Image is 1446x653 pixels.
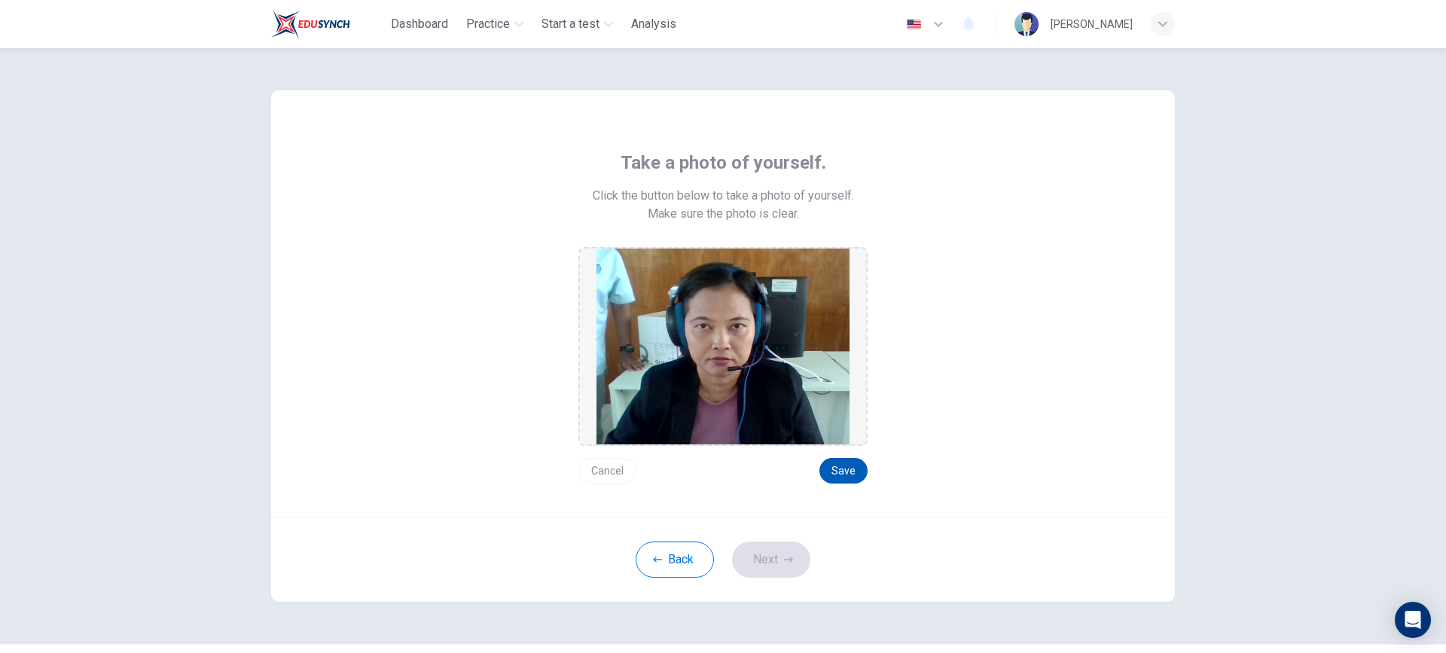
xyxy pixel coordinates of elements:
[631,15,676,33] span: Analysis
[819,458,868,484] button: Save
[596,249,850,444] img: preview screemshot
[271,9,350,39] img: Train Test logo
[535,11,619,38] button: Start a test
[385,11,454,38] button: Dashboard
[593,187,854,205] span: Click the button below to take a photo of yourself.
[1051,15,1133,33] div: [PERSON_NAME]
[1014,12,1039,36] img: Profile picture
[466,15,510,33] span: Practice
[271,9,385,39] a: Train Test logo
[391,15,448,33] span: Dashboard
[460,11,529,38] button: Practice
[621,151,826,175] span: Take a photo of yourself.
[578,458,636,484] button: Cancel
[648,205,799,223] span: Make sure the photo is clear.
[541,15,599,33] span: Start a test
[905,19,923,30] img: en
[1395,602,1431,638] div: Open Intercom Messenger
[625,11,682,38] button: Analysis
[636,542,714,578] button: Back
